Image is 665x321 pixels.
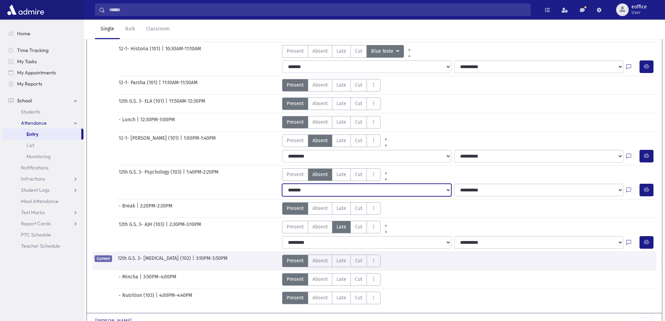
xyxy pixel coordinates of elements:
span: Home [17,30,30,37]
span: Cut [355,81,362,89]
a: Bulk [120,20,141,39]
span: School [17,97,32,104]
span: Present [287,294,304,301]
div: AttTypes [282,116,380,129]
span: 11:50AM-12:30PM [169,97,205,110]
span: Cut [355,223,362,231]
div: AttTypes [282,79,380,92]
span: 1:40PM-2:20PM [186,168,219,181]
span: Attendance [21,120,47,126]
span: 4:00PM-4:40PM [159,292,192,304]
span: Late [337,276,346,283]
span: Late [337,100,346,107]
span: Absent [312,137,328,144]
span: Late [337,205,346,212]
span: Present [287,171,304,178]
span: Monitoring [27,153,51,160]
span: 12-1- Parsha (101) [119,79,159,92]
a: My Reports [3,78,83,89]
span: Cut [355,257,362,264]
span: Cut [355,118,362,126]
span: Late [337,137,346,144]
span: Absent [312,100,328,107]
span: User [631,10,647,15]
span: List [27,142,34,148]
span: Late [337,118,346,126]
a: PTC Schedule [3,229,83,240]
span: Meal Attendance [21,198,59,204]
span: 2:30PM-3:10PM [169,221,201,233]
a: Infractions [3,173,83,184]
div: AttTypes [282,255,380,267]
a: List [3,140,83,151]
span: Present [287,118,304,126]
span: Report Cards [21,220,51,227]
span: Cut [355,171,362,178]
span: Present [287,100,304,107]
span: - Mincha [119,273,140,286]
span: | [140,273,143,286]
span: | [137,116,140,129]
div: AttTypes [282,273,380,286]
a: Entry [3,129,81,140]
a: Teacher Schedule [3,240,83,251]
a: Students [3,106,83,117]
span: My Appointments [17,70,56,76]
a: Single [95,20,120,39]
span: Late [337,223,346,231]
span: | [166,221,169,233]
button: Blue Note [367,45,404,58]
span: 11:10AM-11:50AM [162,79,198,92]
div: AttTypes [282,202,380,215]
span: Teacher Schedule [21,243,60,249]
a: My Appointments [3,67,83,78]
a: Monitoring [3,151,83,162]
span: Late [337,81,346,89]
a: My Tasks [3,56,83,67]
span: Cut [355,205,362,212]
span: | [192,255,196,267]
span: | [165,97,169,110]
a: All Prior [380,168,391,174]
span: Late [337,48,346,55]
span: 1:00PM-1:40PM [184,134,216,147]
span: Absent [312,294,328,301]
span: 12-1- Historia (101) [119,45,162,58]
span: eoffice [631,4,647,10]
span: Absent [312,257,328,264]
a: Test Marks [3,207,83,218]
span: My Tasks [17,58,37,65]
a: Student Logs [3,184,83,196]
span: 3:10PM-3:50PM [196,255,228,267]
span: Cut [355,137,362,144]
span: Present [287,137,304,144]
span: | [159,79,162,92]
a: School [3,95,83,106]
span: Infractions [21,176,45,182]
span: Cut [355,48,362,55]
span: Absent [312,118,328,126]
span: Present [287,257,304,264]
a: Attendance [3,117,83,129]
span: Cut [355,100,362,107]
span: Absent [312,276,328,283]
span: Students [21,109,40,115]
span: | [183,168,186,181]
span: Entry [27,131,38,137]
span: Notifications [21,165,49,171]
a: Report Cards [3,218,83,229]
div: AttTypes [282,97,380,110]
span: 12th G.S. 3- Psychology (103) [119,168,183,181]
span: 10:30AM-11:10AM [165,45,201,58]
span: Cut [355,276,362,283]
span: Absent [312,223,328,231]
span: 3:50PM-4:00PM [143,273,176,286]
span: 12th G.S. 3- ELA (101) [119,97,165,110]
div: AttTypes [282,292,380,304]
span: My Reports [17,81,42,87]
a: Notifications [3,162,83,173]
span: Late [337,171,346,178]
div: AttTypes [282,168,391,181]
span: - Break [119,202,136,215]
span: Cut [355,294,362,301]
